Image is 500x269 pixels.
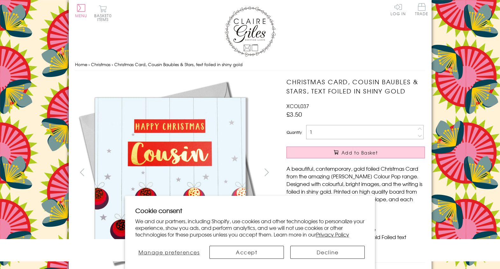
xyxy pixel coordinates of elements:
span: Trade [415,3,428,16]
a: Home [75,61,87,67]
span: › [112,61,113,67]
button: prev [75,165,89,179]
img: Claire Giles Greetings Cards [225,6,276,57]
button: Basket0 items [94,5,112,21]
span: £3.50 [286,110,302,119]
span: Add to Basket [342,149,378,156]
button: Add to Basket [286,147,425,158]
span: Menu [75,13,88,18]
p: A beautiful, contemporary, gold foiled Christmas Card from the amazing [PERSON_NAME] Colour Pop r... [286,165,425,210]
button: Accept [209,246,284,259]
span: Christmas Card, Cousin Baubles & Stars, text foiled in shiny gold [114,61,243,67]
span: 0 items [97,13,112,22]
button: Menu [75,4,88,17]
button: next [259,165,274,179]
img: Christmas Card, Cousin Baubles & Stars, text foiled in shiny gold [75,77,266,268]
button: Manage preferences [135,246,203,259]
a: Trade [415,3,428,17]
a: Privacy Policy [316,231,349,238]
h1: Christmas Card, Cousin Baubles & Stars, text foiled in shiny gold [286,77,425,96]
label: Quantity [286,129,302,135]
p: We and our partners, including Shopify, use cookies and other technologies to personalize your ex... [135,218,365,238]
a: Christmas [91,61,110,67]
button: Decline [290,246,365,259]
a: Log In [391,3,406,16]
nav: breadcrumbs [75,58,425,71]
span: › [88,61,90,67]
img: Christmas Card, Cousin Baubles & Stars, text foiled in shiny gold [274,77,465,268]
span: XCOL037 [286,102,309,110]
h2: Cookie consent [135,206,365,215]
span: Manage preferences [138,248,200,256]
